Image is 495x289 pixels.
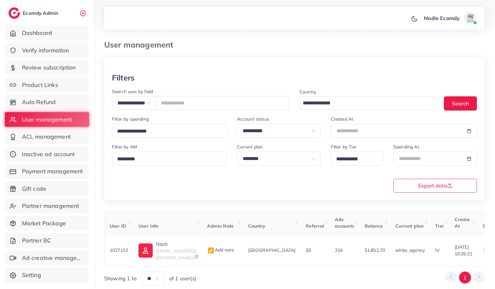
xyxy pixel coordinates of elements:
label: Filter by spending [112,116,149,122]
a: Inactive ad account [5,147,89,162]
a: Gift code [5,181,89,196]
h2: Ecomdy Admin [23,10,60,16]
a: Product Links [5,78,89,92]
label: Spending At [393,144,419,150]
a: Dashboard [5,26,89,40]
label: Filter by AM [112,144,137,150]
span: Create At [455,217,470,229]
span: Balance [365,223,383,229]
span: Export data [418,183,452,188]
input: Search for option [115,126,218,136]
span: $1,852.70 [365,247,385,253]
a: Nouh[EMAIL_ADDRESS][DOMAIN_NAME] [138,240,196,261]
a: ACL management [5,129,89,144]
span: User ID [110,223,126,229]
p: Nadie Ecomdy [424,14,460,22]
img: logo [8,7,20,19]
input: Search for option [115,154,218,164]
a: Ad creative management [5,251,89,265]
span: Referral [306,223,324,229]
span: User management [22,115,72,124]
span: Ad creative management [22,254,84,262]
span: of 1 user(s) [169,275,196,282]
span: white_agency [395,247,425,253]
span: Review subscription [22,63,76,72]
a: Review subscription [5,60,89,75]
span: [GEOGRAPHIC_DATA] [248,247,296,253]
a: User management [5,112,89,127]
button: Export data [393,179,477,193]
label: Account status [237,116,269,122]
h3: User management [104,40,178,49]
span: 1027152 [110,247,128,253]
input: Search for option [334,154,375,164]
input: Search for option [301,98,430,108]
a: Nadie Ecomdyavatar [420,12,479,25]
a: Auto Refund [5,95,89,110]
span: Verify information [22,46,69,55]
span: Inactive ad account [22,150,75,158]
span: ACL management [22,133,71,141]
span: Country [248,223,266,229]
a: Partner BC [5,233,89,248]
span: Ads accounts [335,217,354,229]
span: IV [435,247,440,253]
div: Search for option [331,152,383,166]
label: Search user by field [112,88,153,95]
label: Filter by Tier [331,144,357,150]
a: Payment management [5,164,89,179]
span: User info [138,223,158,229]
span: Showing 1 to [104,275,137,282]
ul: Pagination [445,272,485,284]
span: Add note [207,247,234,253]
div: Search for option [112,124,227,138]
label: Created At [331,116,354,122]
div: Search for option [300,96,439,110]
span: Payment management [22,167,83,176]
span: 216 [335,247,343,253]
label: Country [300,89,316,95]
span: Market Package [22,219,66,228]
a: Setting [5,268,89,283]
img: admin_note.cdd0b510.svg [207,247,215,254]
div: Search for option [112,152,227,166]
img: avatar [464,12,477,25]
span: $0 [306,247,311,253]
span: Admin Note [207,223,234,229]
a: Partner management [5,198,89,213]
span: Partner BC [22,236,51,245]
button: Search [444,96,477,110]
h3: Filters [112,73,135,82]
span: Gift code [22,185,46,193]
a: Verify information [5,43,89,58]
button: Go to page 1 [459,272,471,284]
span: Product Links [22,81,58,89]
span: Tier [435,223,444,229]
img: 9CAL8B2pu8EFxCJHYAAAAldEVYdGRhdGU6Y3JlYXRlADIwMjItMTItMDlUMDQ6NTg6MzkrMDA6MDBXSlgLAAAAJXRFWHRkYXR... [194,254,199,259]
a: logoEcomdy Admin [8,7,60,19]
span: Setting [22,271,41,279]
span: [DATE] 10:35:21 [455,244,472,257]
p: Nouh [156,240,196,248]
span: Current plan [395,223,423,229]
a: Market Package [5,216,89,231]
span: Dashboard [22,29,52,37]
span: Auto Refund [22,98,56,106]
img: ic-user-info.36bf1079.svg [138,243,153,258]
span: Partner management [22,202,79,210]
span: [EMAIL_ADDRESS][DOMAIN_NAME] [156,248,196,260]
label: Current plan [237,144,263,150]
